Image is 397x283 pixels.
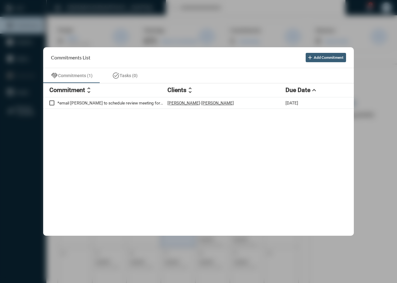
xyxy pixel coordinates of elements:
mat-icon: unfold_more [85,86,93,94]
button: Add Commitment [306,53,346,62]
mat-icon: expand_less [310,86,318,94]
p: *email [PERSON_NAME] to schedule review meeting for June/july. Email sent 6/18, 7/7 [57,100,167,105]
p: [DATE] [285,100,298,105]
mat-icon: task_alt [112,72,120,79]
h2: Commitment [49,86,85,94]
span: Commitments (1) [58,73,93,78]
p: [PERSON_NAME] [167,100,200,105]
mat-icon: add [307,54,313,61]
span: Tasks (0) [120,73,138,78]
mat-icon: unfold_more [186,86,194,94]
p: [PERSON_NAME] [201,100,234,105]
p: - [200,100,201,105]
h2: Commitments List [51,54,90,60]
mat-icon: handshake [51,72,58,79]
h2: Due Date [285,86,310,94]
h2: Clients [167,86,186,94]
